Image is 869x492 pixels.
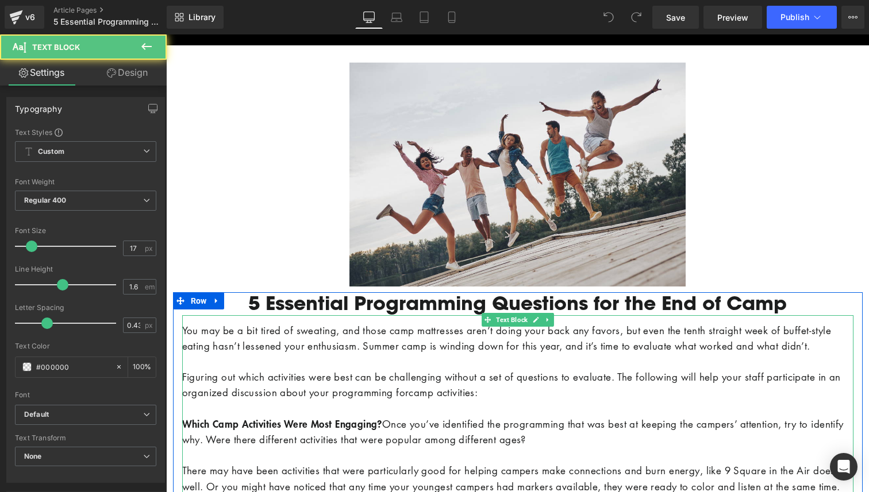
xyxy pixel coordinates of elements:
span: 5 Essential Programming Questions for the End of Camp [53,17,164,26]
div: Text Styles [15,127,156,137]
div: Text Transform [15,434,156,442]
span: px [145,321,155,329]
div: v6 [23,10,37,25]
p: You may be a bit tired of sweating, and those camp mattresses aren’t doing your back any favors, ... [16,288,687,319]
button: Undo [597,6,620,29]
a: Desktop [355,6,383,29]
p: Once you’ve identified the programming that was best at keeping the campers’ attention, try to id... [16,382,687,413]
a: Expand / Collapse [376,278,388,292]
div: Font Size [15,227,156,235]
h1: 5 Essential Programming Questions for the End of Camp [16,258,687,281]
i: Default [24,410,49,420]
div: Open Intercom Messenger [830,453,858,481]
a: Preview [703,6,762,29]
span: Text Block [32,42,80,52]
div: Font Weight [15,178,156,186]
a: New Library [167,6,224,29]
span: Publish [780,13,809,22]
div: To enrich screen reader interactions, please activate Accessibility in Grammarly extension settings [16,258,687,281]
div: Line Height [15,265,156,273]
img: Even Brides play 9 Square in the Air [183,28,520,252]
button: Publish [767,6,837,29]
b: Regular 400 [24,196,67,204]
div: % [128,357,156,377]
a: Design [86,60,169,86]
p: Figuring out which activities were best can be challenging without a set of questions to evaluate... [16,335,687,366]
a: v6 [5,6,44,29]
a: Tablet [410,6,438,29]
div: Letter Spacing [15,304,156,312]
a: camp activities [243,351,308,365]
b: None [24,452,42,460]
span: Row [22,258,44,275]
button: Redo [625,6,648,29]
span: There may have been activities that were particularly good for helping campers make connections a... [16,429,683,458]
div: Typography [15,98,62,114]
span: Preview [717,11,748,24]
a: Laptop [383,6,410,29]
div: Font [15,391,156,399]
span: Library [189,12,216,22]
span: Save [666,11,685,24]
b: Custom [38,147,64,157]
div: Text Color [15,342,156,350]
span: px [145,245,155,252]
b: Which Camp Activities Were Most Engaging? [16,382,216,396]
input: Color [36,361,110,373]
a: Article Pages [53,6,186,15]
span: em [145,283,155,290]
a: Mobile [438,6,466,29]
span: Text Block [328,278,364,292]
button: More [841,6,864,29]
a: Expand / Collapse [43,258,58,275]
